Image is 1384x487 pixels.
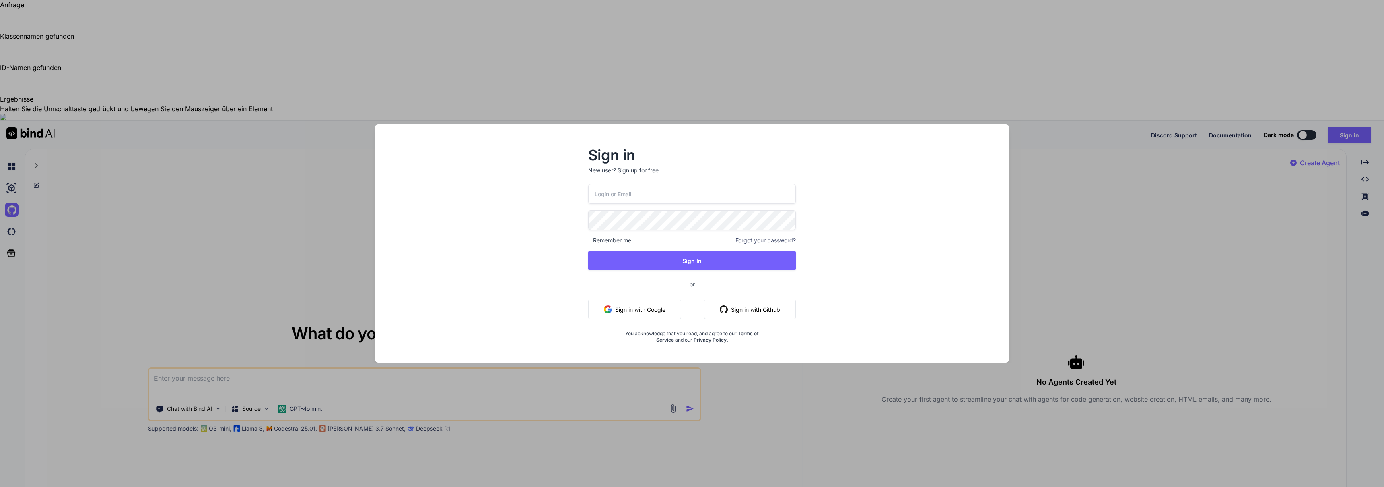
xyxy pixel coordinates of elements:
div: Sign up for free [618,166,659,174]
button: Sign in with Google [588,300,681,319]
img: google [604,305,612,313]
a: Privacy Policy. [694,337,728,343]
span: Forgot your password? [735,236,796,245]
p: New user? [588,166,796,184]
a: Terms of Service [656,330,759,343]
button: Sign In [588,251,796,270]
div: You acknowledge that you read, and agree to our and our [623,325,761,343]
input: Login or Email [588,184,796,204]
button: Sign in with Github [704,300,796,319]
span: Remember me [588,236,631,245]
span: or [657,274,727,294]
h2: Sign in [588,149,796,162]
img: github [720,305,728,313]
